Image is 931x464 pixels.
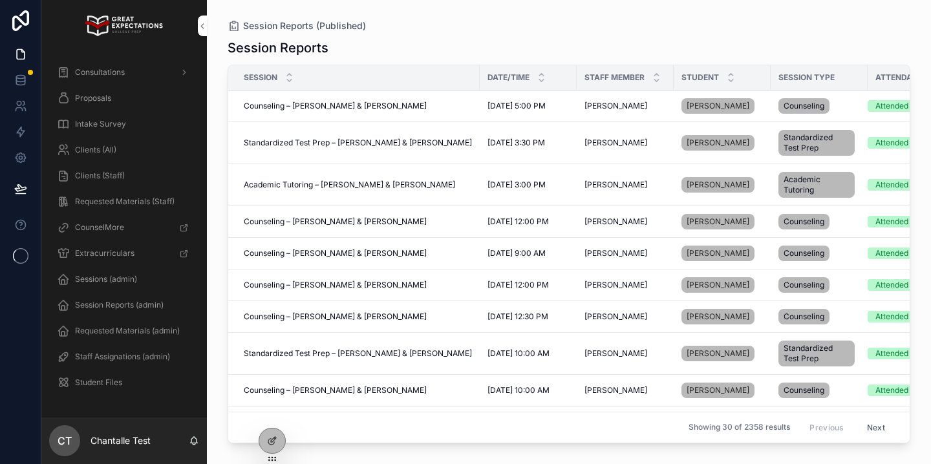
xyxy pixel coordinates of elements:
[244,248,427,258] span: Counseling – [PERSON_NAME] & [PERSON_NAME]
[875,311,908,322] div: Attended
[784,280,824,290] span: Counseling
[584,138,647,148] span: [PERSON_NAME]
[487,280,569,290] a: [DATE] 12:00 PM
[584,101,647,111] span: [PERSON_NAME]
[681,383,754,398] a: [PERSON_NAME]
[687,280,749,290] span: [PERSON_NAME]
[49,138,199,162] a: Clients (All)
[244,385,472,395] a: Counseling – [PERSON_NAME] & [PERSON_NAME]
[584,72,645,83] span: Staff Member
[584,280,666,290] a: [PERSON_NAME]
[49,164,199,187] a: Clients (Staff)
[58,433,72,448] span: CT
[584,216,666,227] a: [PERSON_NAME]
[228,19,366,32] a: Session Reports (Published)
[875,137,908,149] div: Attended
[487,248,569,258] a: [DATE] 9:00 AM
[778,169,860,200] a: Academic Tutoring
[681,380,763,401] a: [PERSON_NAME]
[584,311,647,322] span: [PERSON_NAME]
[49,216,199,239] a: CounselMore
[681,275,763,295] a: [PERSON_NAME]
[584,385,666,395] a: [PERSON_NAME]
[687,216,749,227] span: [PERSON_NAME]
[49,345,199,368] a: Staff Assignations (admin)
[244,311,472,322] a: Counseling – [PERSON_NAME] & [PERSON_NAME]
[244,180,472,190] a: Academic Tutoring – [PERSON_NAME] & [PERSON_NAME]
[584,348,647,359] span: [PERSON_NAME]
[487,180,546,190] span: [DATE] 3:00 PM
[75,377,122,388] span: Student Files
[75,352,170,362] span: Staff Assignations (admin)
[858,417,894,438] button: Next
[85,16,162,36] img: App logo
[681,246,754,261] a: [PERSON_NAME]
[681,214,754,229] a: [PERSON_NAME]
[875,179,908,191] div: Attended
[687,180,749,190] span: [PERSON_NAME]
[584,385,647,395] span: [PERSON_NAME]
[244,248,472,258] a: Counseling – [PERSON_NAME] & [PERSON_NAME]
[487,216,549,227] span: [DATE] 12:00 PM
[244,72,277,83] span: Session
[681,309,754,324] a: [PERSON_NAME]
[778,243,860,264] a: Counseling
[784,248,824,258] span: Counseling
[778,338,860,369] a: Standardized Test Prep
[49,87,199,110] a: Proposals
[687,385,749,395] span: [PERSON_NAME]
[75,171,125,181] span: Clients (Staff)
[784,101,824,111] span: Counseling
[681,211,763,232] a: [PERSON_NAME]
[584,280,647,290] span: [PERSON_NAME]
[681,306,763,327] a: [PERSON_NAME]
[778,96,860,116] a: Counseling
[487,72,530,83] span: Date/Time
[75,300,164,310] span: Session Reports (admin)
[687,311,749,322] span: [PERSON_NAME]
[49,371,199,394] a: Student Files
[487,138,545,148] span: [DATE] 3:30 PM
[244,138,472,148] a: Standardized Test Prep – [PERSON_NAME] & [PERSON_NAME]
[681,177,754,193] a: [PERSON_NAME]
[49,319,199,343] a: Requested Materials (admin)
[487,101,546,111] span: [DATE] 5:00 PM
[687,138,749,148] span: [PERSON_NAME]
[681,243,763,264] a: [PERSON_NAME]
[228,39,328,57] h1: Session Reports
[487,101,569,111] a: [DATE] 5:00 PM
[244,348,472,359] a: Standardized Test Prep – [PERSON_NAME] & [PERSON_NAME]
[584,180,647,190] span: [PERSON_NAME]
[875,248,908,259] div: Attended
[75,67,125,78] span: Consultations
[49,112,199,136] a: Intake Survey
[75,248,134,258] span: Extracurriculars
[244,180,455,190] span: Academic Tutoring – [PERSON_NAME] & [PERSON_NAME]
[49,268,199,291] a: Sessions (admin)
[681,346,754,361] a: [PERSON_NAME]
[689,423,790,433] span: Showing 30 of 2358 results
[487,138,569,148] a: [DATE] 3:30 PM
[244,280,427,290] span: Counseling – [PERSON_NAME] & [PERSON_NAME]
[681,72,719,83] span: Student
[584,248,647,258] span: [PERSON_NAME]
[75,119,126,129] span: Intake Survey
[687,101,749,111] span: [PERSON_NAME]
[784,343,850,364] span: Standardized Test Prep
[681,135,754,151] a: [PERSON_NAME]
[487,385,550,395] span: [DATE] 10:00 AM
[681,343,763,364] a: [PERSON_NAME]
[875,72,928,83] span: Attendance
[487,280,549,290] span: [DATE] 12:00 PM
[681,277,754,293] a: [PERSON_NAME]
[875,348,908,359] div: Attended
[244,101,472,111] a: Counseling – [PERSON_NAME] & [PERSON_NAME]
[875,279,908,291] div: Attended
[681,132,763,153] a: [PERSON_NAME]
[584,180,666,190] a: [PERSON_NAME]
[784,132,850,153] span: Standardized Test Prep
[875,100,908,112] div: Attended
[584,138,666,148] a: [PERSON_NAME]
